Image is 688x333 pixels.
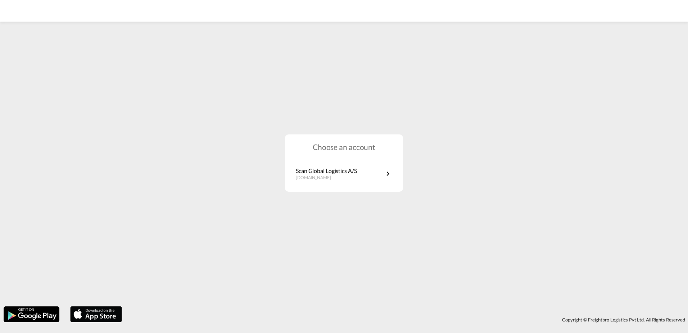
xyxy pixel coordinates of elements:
[126,314,688,326] div: Copyright © Freightbro Logistics Pvt Ltd. All Rights Reserved
[69,306,123,323] img: apple.png
[296,167,357,175] p: Scan Global Logistics A/S
[384,169,392,178] md-icon: icon-chevron-right
[3,306,60,323] img: google.png
[296,175,357,181] p: [DOMAIN_NAME]
[296,167,392,181] a: Scan Global Logistics A/S[DOMAIN_NAME]
[285,142,403,152] h1: Choose an account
